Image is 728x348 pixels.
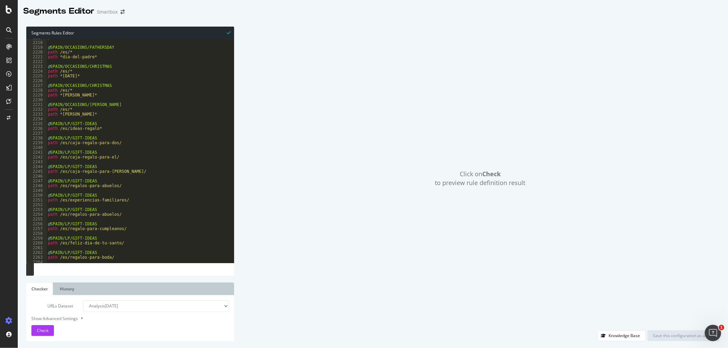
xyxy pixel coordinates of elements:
div: Save this configuration as active [653,333,714,338]
div: 2223 [26,64,47,69]
div: 2255 [26,217,47,222]
div: 2253 [26,207,47,212]
div: Segments Rules Editor [26,27,234,39]
div: Smartbox [97,9,118,15]
div: 2239 [26,140,47,145]
div: 2243 [26,160,47,164]
span: Click on to preview rule definition result [435,170,526,187]
div: 2237 [26,131,47,136]
div: 2247 [26,179,47,183]
div: 2244 [26,164,47,169]
div: 2220 [26,50,47,55]
div: 2229 [26,93,47,97]
div: Knowledge Base [609,333,640,338]
div: 2264 [26,260,47,264]
div: 2261 [26,245,47,250]
div: 2250 [26,193,47,198]
span: Check [37,328,48,333]
div: arrow-right-arrow-left [120,10,125,14]
div: 2251 [26,198,47,202]
div: 2242 [26,155,47,160]
div: 2259 [26,236,47,241]
strong: Check [482,170,501,178]
div: Show Advanced Settings [26,315,224,322]
div: 2222 [26,59,47,64]
div: Segments Editor [23,5,94,17]
div: 2221 [26,55,47,59]
a: History [55,283,80,295]
a: Knowledge Base [598,333,646,338]
iframe: Intercom live chat [705,325,721,341]
div: 2235 [26,121,47,126]
div: 2230 [26,97,47,102]
div: 2238 [26,136,47,140]
div: 2236 [26,126,47,131]
div: 2232 [26,107,47,112]
div: 2233 [26,112,47,117]
span: 1 [719,325,724,330]
div: 2257 [26,226,47,231]
div: 2258 [26,231,47,236]
div: 2260 [26,241,47,245]
button: Knowledge Base [598,330,646,341]
div: 2218 [26,40,47,45]
div: 2227 [26,83,47,88]
div: 2249 [26,188,47,193]
span: Syntax is valid [227,29,231,36]
div: 2225 [26,74,47,78]
div: 2240 [26,145,47,150]
div: 2254 [26,212,47,217]
div: 2256 [26,222,47,226]
div: 2228 [26,88,47,93]
div: 2252 [26,202,47,207]
div: 2234 [26,117,47,121]
div: 2241 [26,150,47,155]
div: 2226 [26,78,47,83]
div: 2248 [26,183,47,188]
button: Save this configuration as active [647,330,719,341]
div: 2231 [26,102,47,107]
div: 2219 [26,45,47,50]
div: 2224 [26,69,47,74]
div: 2263 [26,255,47,260]
div: 2245 [26,169,47,174]
div: 2246 [26,174,47,179]
button: Check [31,325,54,336]
label: URLs Dataset [26,300,78,312]
a: Checker [26,283,53,295]
div: 2262 [26,250,47,255]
